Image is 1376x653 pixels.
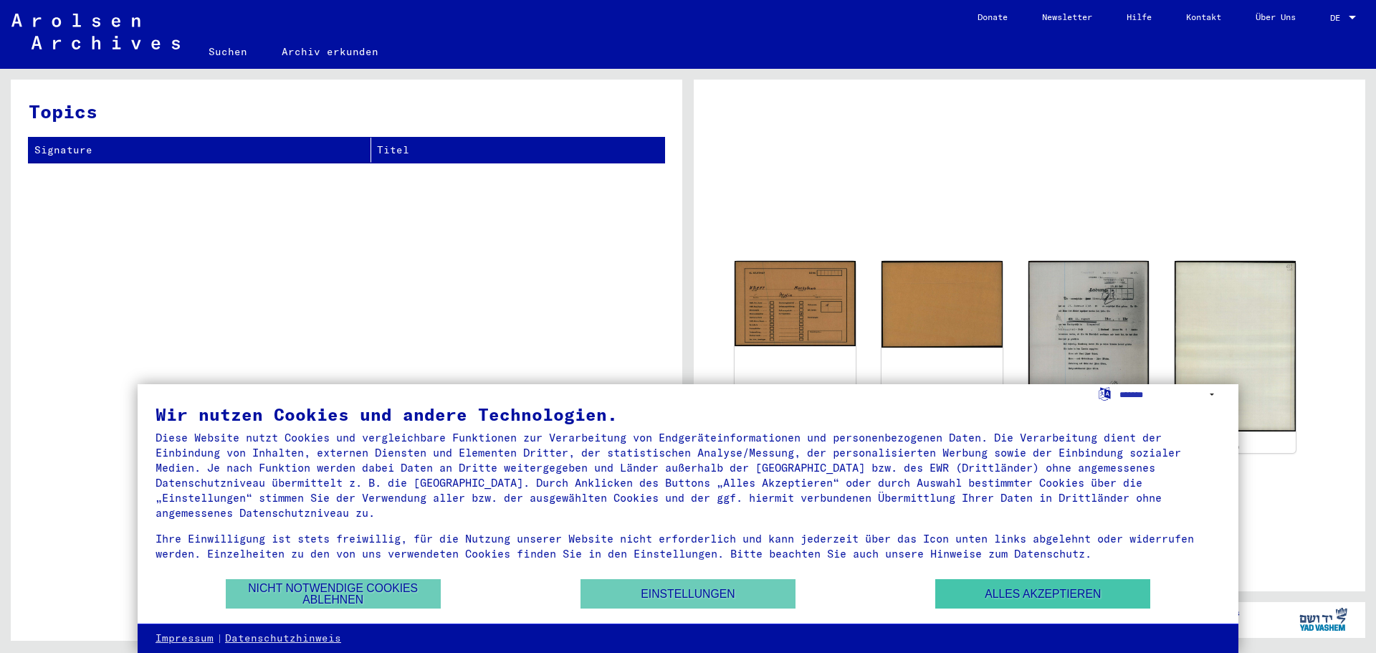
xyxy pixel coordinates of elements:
[881,261,1003,348] img: 002.jpg
[191,34,264,69] a: Suchen
[735,261,856,346] img: 001.jpg
[935,579,1150,609] button: Alles akzeptieren
[1330,13,1346,23] span: DE
[225,631,341,646] a: Datenschutzhinweis
[156,430,1220,520] div: Diese Website nutzt Cookies und vergleichbare Funktionen zur Verarbeitung von Endgeräteinformatio...
[156,531,1220,561] div: Ihre Einwilligung ist stets freiwillig, für die Nutzung unserer Website nicht erforderlich und ka...
[1119,384,1220,405] select: Sprache auswählen
[29,138,371,163] th: Signature
[11,14,180,49] img: Arolsen_neg.svg
[1175,261,1296,432] img: 002.jpg
[580,579,795,609] button: Einstellungen
[264,34,396,69] a: Archiv erkunden
[156,631,214,646] a: Impressum
[1296,601,1350,637] img: yv_logo.png
[156,406,1220,423] div: Wir nutzen Cookies und andere Technologien.
[226,579,441,609] button: Nicht notwendige Cookies ablehnen
[1097,386,1112,400] label: Sprache auswählen
[371,138,664,163] th: Titel
[1028,261,1150,429] img: 001.jpg
[29,97,664,125] h3: Topics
